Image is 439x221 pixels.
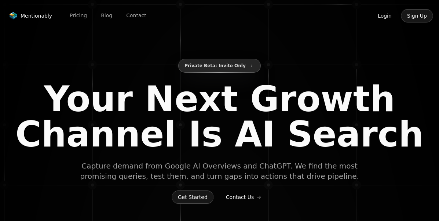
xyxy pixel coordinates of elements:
span: Contact Us [226,193,254,201]
img: Mentionably logo [9,12,18,19]
button: Login [372,9,398,23]
span: Private Beta: Invite Only [184,61,246,70]
button: Get Started [172,190,214,204]
button: Contact Us [220,190,267,204]
a: Mentionably [6,11,55,21]
a: Pricing [64,10,93,21]
a: Blog [95,10,118,21]
button: Sign Up [401,9,433,23]
span: Mentionably [21,12,52,19]
button: Private Beta: Invite Only [178,59,261,73]
a: Contact [120,10,152,21]
span: Capture demand from Google AI Overviews and ChatGPT. We find the most promising queries, test the... [79,161,361,181]
span: Your Next Growth Channel Is AI Search [8,81,431,152]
